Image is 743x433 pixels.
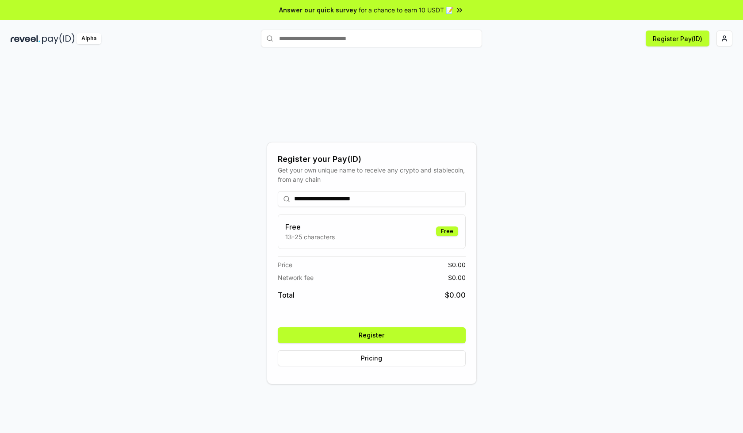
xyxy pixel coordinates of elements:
span: $ 0.00 [448,260,466,269]
div: Alpha [77,33,101,44]
p: 13-25 characters [285,232,335,241]
span: $ 0.00 [448,273,466,282]
span: Network fee [278,273,314,282]
span: Answer our quick survey [279,5,357,15]
div: Register your Pay(ID) [278,153,466,165]
span: $ 0.00 [445,290,466,300]
button: Register [278,327,466,343]
span: Price [278,260,292,269]
img: reveel_dark [11,33,40,44]
button: Register Pay(ID) [646,31,709,46]
div: Get your own unique name to receive any crypto and stablecoin, from any chain [278,165,466,184]
span: Total [278,290,295,300]
h3: Free [285,222,335,232]
button: Pricing [278,350,466,366]
div: Free [436,226,458,236]
span: for a chance to earn 10 USDT 📝 [359,5,453,15]
img: pay_id [42,33,75,44]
